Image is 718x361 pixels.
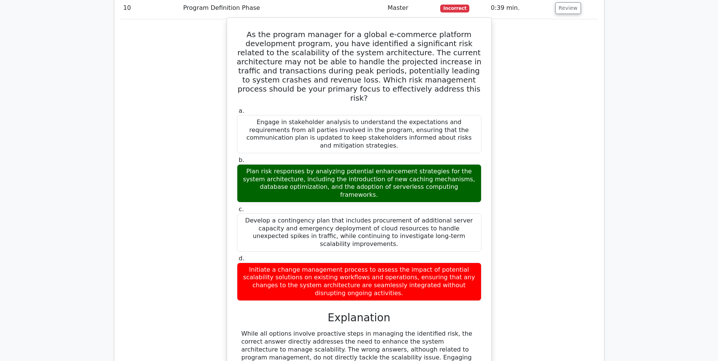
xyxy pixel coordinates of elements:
[239,156,245,163] span: b.
[239,107,245,114] span: a.
[440,5,469,12] span: Incorrect
[241,311,477,324] h3: Explanation
[237,115,481,153] div: Engage in stakeholder analysis to understand the expectations and requirements from all parties i...
[237,213,481,252] div: Develop a contingency plan that includes procurement of additional server capacity and emergency ...
[239,255,245,262] span: d.
[237,263,481,301] div: Initiate a change management process to assess the impact of potential scalability solutions on e...
[239,205,244,213] span: c.
[555,2,581,14] button: Review
[237,164,481,202] div: Plan risk responses by analyzing potential enhancement strategies for the system architecture, in...
[236,30,482,103] h5: As the program manager for a global e-commerce platform development program, you have identified ...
